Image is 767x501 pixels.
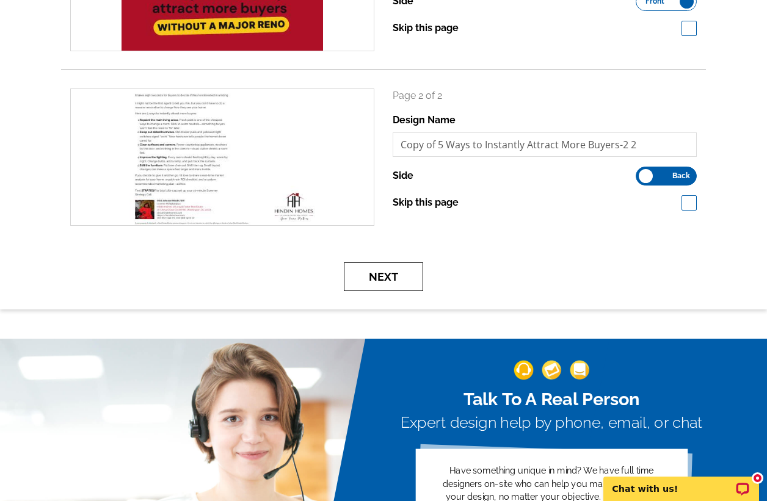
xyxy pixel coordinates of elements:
[393,168,413,183] label: Side
[393,88,697,103] p: Page 2 of 2
[595,463,767,501] iframe: LiveChat chat widget
[542,360,561,380] img: support-img-2.png
[344,262,423,291] button: Next
[393,113,456,128] label: Design Name
[570,360,589,380] img: support-img-3_1.png
[393,21,459,35] label: Skip this page
[401,388,703,409] h2: Talk To A Real Person
[393,132,697,157] input: File Name
[672,173,690,179] span: Back
[514,360,533,380] img: support-img-1.png
[393,195,459,210] label: Skip this page
[401,414,703,432] h3: Expert design help by phone, email, or chat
